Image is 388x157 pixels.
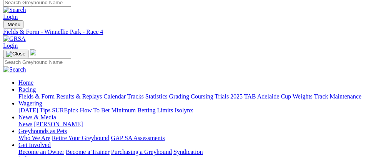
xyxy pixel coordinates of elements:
[3,20,23,28] button: Toggle navigation
[3,66,26,73] img: Search
[3,35,26,42] img: GRSA
[111,149,172,155] a: Purchasing a Greyhound
[30,49,36,55] img: logo-grsa-white.png
[18,107,385,114] div: Wagering
[3,13,18,20] a: Login
[8,22,20,27] span: Menu
[191,93,213,100] a: Coursing
[18,128,67,134] a: Greyhounds as Pets
[34,121,83,127] a: [PERSON_NAME]
[230,93,291,100] a: 2025 TAB Adelaide Cup
[80,107,110,114] a: How To Bet
[175,107,193,114] a: Isolynx
[6,51,25,57] img: Close
[18,93,55,100] a: Fields & Form
[18,142,51,148] a: Get Involved
[173,149,203,155] a: Syndication
[18,149,385,155] div: Get Involved
[18,107,50,114] a: [DATE] Tips
[103,93,126,100] a: Calendar
[18,79,33,86] a: Home
[111,135,165,141] a: GAP SA Assessments
[3,42,18,49] a: Login
[111,107,173,114] a: Minimum Betting Limits
[3,28,385,35] a: Fields & Form - Winnellie Park - Race 4
[127,93,144,100] a: Tracks
[18,100,42,107] a: Wagering
[52,135,110,141] a: Retire Your Greyhound
[314,93,361,100] a: Track Maintenance
[56,93,102,100] a: Results & Replays
[18,135,50,141] a: Who We Are
[18,121,32,127] a: News
[18,135,385,142] div: Greyhounds as Pets
[52,107,78,114] a: SUREpick
[3,58,71,66] input: Search
[18,149,64,155] a: Become an Owner
[3,7,26,13] img: Search
[18,121,385,128] div: News & Media
[293,93,313,100] a: Weights
[18,86,36,93] a: Racing
[3,50,28,58] button: Toggle navigation
[145,93,168,100] a: Statistics
[215,93,229,100] a: Trials
[18,93,385,100] div: Racing
[169,93,189,100] a: Grading
[66,149,110,155] a: Become a Trainer
[18,114,56,120] a: News & Media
